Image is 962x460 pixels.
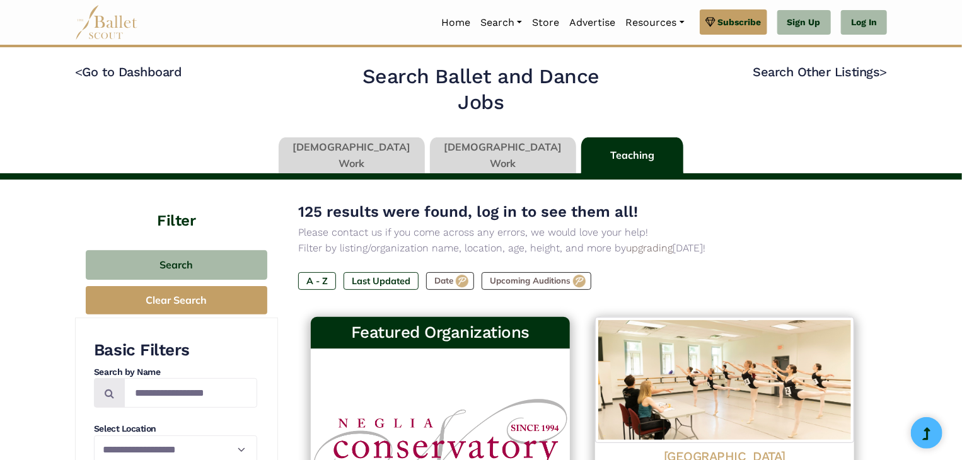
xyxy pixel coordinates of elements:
p: Please contact us if you come across any errors, we would love your help! [298,224,867,241]
span: 125 results were found, log in to see them all! [298,203,638,221]
code: < [75,64,83,79]
label: Last Updated [344,272,419,290]
button: Search [86,250,267,280]
button: Clear Search [86,286,267,314]
li: Teaching [579,137,686,174]
a: Sign Up [777,10,831,35]
a: Log In [841,10,887,35]
p: Filter by listing/organization name, location, age, height, and more by [DATE]! [298,240,867,256]
a: Store [527,9,564,36]
span: Subscribe [718,15,762,29]
h4: Filter [75,180,278,231]
img: gem.svg [705,15,716,29]
input: Search by names... [124,378,257,408]
a: Home [436,9,475,36]
code: > [879,64,887,79]
a: <Go to Dashboard [75,64,182,79]
h3: Basic Filters [94,340,257,361]
a: upgrading [626,242,673,254]
h4: Select Location [94,423,257,435]
a: Search Other Listings> [753,64,887,79]
h4: Search by Name [94,366,257,379]
h2: Search Ballet and Dance Jobs [339,64,623,116]
img: Logo [595,317,854,443]
label: Date [426,272,474,290]
a: Advertise [564,9,620,36]
a: Resources [620,9,689,36]
li: [DEMOGRAPHIC_DATA] Work [427,137,579,174]
li: [DEMOGRAPHIC_DATA] Work [276,137,427,174]
label: Upcoming Auditions [482,272,591,290]
label: A - Z [298,272,336,290]
a: Subscribe [700,9,767,35]
a: Search [475,9,527,36]
h3: Featured Organizations [321,322,560,343]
